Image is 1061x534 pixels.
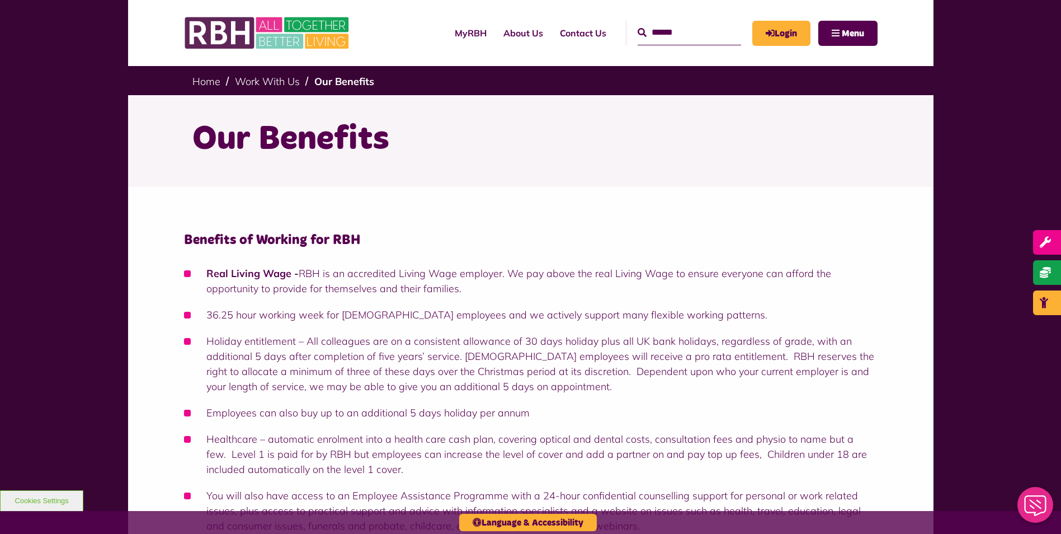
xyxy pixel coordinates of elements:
a: MyRBH [752,21,810,46]
a: Our Benefits [314,75,374,88]
strong: Real Living Wage - [206,267,299,280]
a: Work With Us [235,75,300,88]
a: MyRBH [446,18,495,48]
li: 36.25 hour working week for [DEMOGRAPHIC_DATA] employees and we actively support many flexible wo... [184,307,878,322]
h1: Our Benefits [192,118,869,161]
li: RBH is an accredited Living Wage employer. We pay above the real Living Wage to ensure everyone c... [184,266,878,296]
input: Search [638,21,741,45]
span: Menu [842,29,864,38]
li: You will also have access to an Employee Assistance Programme with a 24-hour confidential counsel... [184,488,878,533]
li: Employees can also buy up to an additional 5 days holiday per annum [184,405,878,420]
a: Contact Us [551,18,615,48]
li: Holiday entitlement – All colleagues are on a consistent allowance of 30 days holiday plus all UK... [184,334,878,394]
a: Home [192,75,220,88]
img: RBH [184,11,352,55]
button: Navigation [818,21,878,46]
iframe: Netcall Web Assistant for live chat [1011,484,1061,534]
a: About Us [495,18,551,48]
li: Healthcare – automatic enrolment into a health care cash plan, covering optical and dental costs,... [184,432,878,477]
button: Language & Accessibility [459,514,597,531]
h4: Benefits of Working for RBH [184,232,878,249]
